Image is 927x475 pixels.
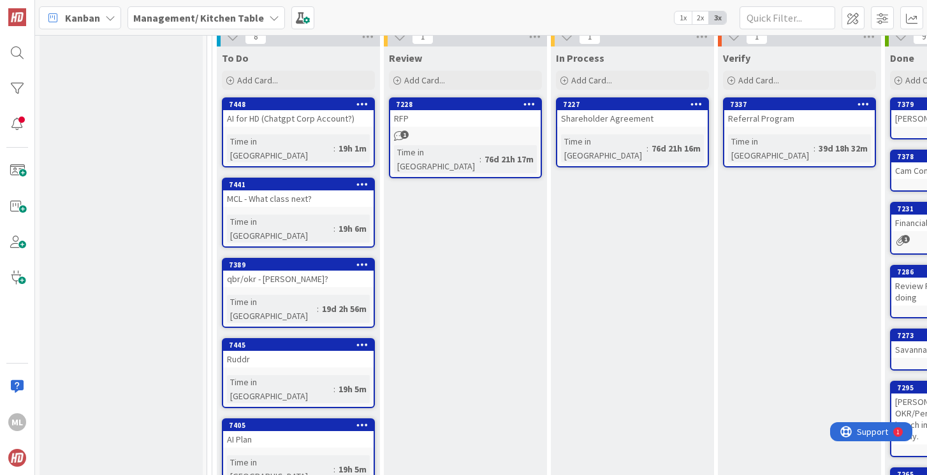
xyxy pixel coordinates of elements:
span: : [814,141,815,155]
div: 7405AI Plan [223,420,374,448]
span: Add Card... [237,74,278,86]
span: : [646,141,648,155]
div: 7227 [563,100,708,109]
div: 19d 2h 56m [319,302,370,316]
div: AI for HD (Chatgpt Corp Account?) [223,110,374,127]
div: AI Plan [223,431,374,448]
span: Add Card... [404,74,445,86]
span: Add Card... [571,74,612,86]
span: Verify [723,52,750,64]
div: Shareholder Agreement [557,110,708,127]
div: Time in [GEOGRAPHIC_DATA] [227,295,317,323]
span: : [317,302,319,316]
span: 1 [901,235,910,243]
div: Time in [GEOGRAPHIC_DATA] [227,375,333,403]
div: 7448AI for HD (Chatgpt Corp Account?) [223,99,374,127]
img: Visit kanbanzone.com [8,8,26,26]
span: 1 [746,29,768,45]
div: 7389 [229,260,374,269]
span: To Do [222,52,249,64]
div: RFP [390,110,541,127]
div: 7228RFP [390,99,541,127]
div: 19h 5m [335,382,370,396]
span: Add Card... [738,74,779,86]
div: Referral Program [724,110,875,127]
input: Quick Filter... [740,6,835,29]
div: 1 [66,5,69,15]
div: Ruddr [223,351,374,367]
span: 1 [400,131,409,139]
div: 7389qbr/okr - [PERSON_NAME]? [223,259,374,287]
span: Review [389,52,422,64]
span: : [479,152,481,166]
div: 7405 [223,420,374,431]
a: 7441MCL - What class next?Time in [GEOGRAPHIC_DATA]:19h 6m [222,178,375,248]
div: 19h 6m [335,222,370,236]
div: MCL - What class next? [223,190,374,207]
div: Time in [GEOGRAPHIC_DATA] [227,134,333,162]
a: 7448AI for HD (Chatgpt Corp Account?)Time in [GEOGRAPHIC_DATA]:19h 1m [222,97,375,167]
div: 39d 18h 32m [815,141,871,155]
span: 1 [412,29,434,45]
div: 19h 1m [335,141,370,155]
div: 7441MCL - What class next? [223,179,374,207]
a: 7389qbr/okr - [PERSON_NAME]?Time in [GEOGRAPHIC_DATA]:19d 2h 56m [222,258,375,328]
div: Time in [GEOGRAPHIC_DATA] [394,145,479,173]
div: 7337 [724,99,875,110]
span: In Process [556,52,604,64]
span: Kanban [65,10,100,25]
img: avatar [8,449,26,467]
div: 7448 [223,99,374,110]
div: 7227 [557,99,708,110]
span: 2x [692,11,709,24]
div: 7448 [229,100,374,109]
div: 76d 21h 16m [648,141,704,155]
div: 7405 [229,421,374,430]
div: Time in [GEOGRAPHIC_DATA] [728,134,814,162]
div: 7441 [229,180,374,189]
span: 1 [579,29,601,45]
a: 7337Referral ProgramTime in [GEOGRAPHIC_DATA]:39d 18h 32m [723,97,876,167]
a: 7227Shareholder AgreementTime in [GEOGRAPHIC_DATA]:76d 21h 16m [556,97,709,167]
div: 76d 21h 17m [481,152,537,166]
span: : [333,382,335,396]
div: 7441 [223,179,374,190]
div: 7445 [223,339,374,351]
a: 7228RFPTime in [GEOGRAPHIC_DATA]:76d 21h 17m [389,97,542,178]
div: 7228 [390,99,541,110]
span: Support [27,2,58,17]
div: 7445Ruddr [223,339,374,367]
div: 7228 [396,100,541,109]
span: : [333,222,335,236]
span: : [333,141,335,155]
b: Management/ Kitchen Table [133,11,264,24]
div: qbr/okr - [PERSON_NAME]? [223,271,374,287]
div: 7445 [229,341,374,350]
div: 7337Referral Program [724,99,875,127]
span: Done [890,52,914,64]
div: 7227Shareholder Agreement [557,99,708,127]
div: Time in [GEOGRAPHIC_DATA] [227,215,333,243]
div: 7337 [730,100,875,109]
span: 1x [675,11,692,24]
div: Time in [GEOGRAPHIC_DATA] [561,134,646,162]
span: 8 [245,29,266,45]
span: 3x [709,11,726,24]
div: ML [8,413,26,431]
div: 7389 [223,259,374,271]
a: 7445RuddrTime in [GEOGRAPHIC_DATA]:19h 5m [222,338,375,408]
